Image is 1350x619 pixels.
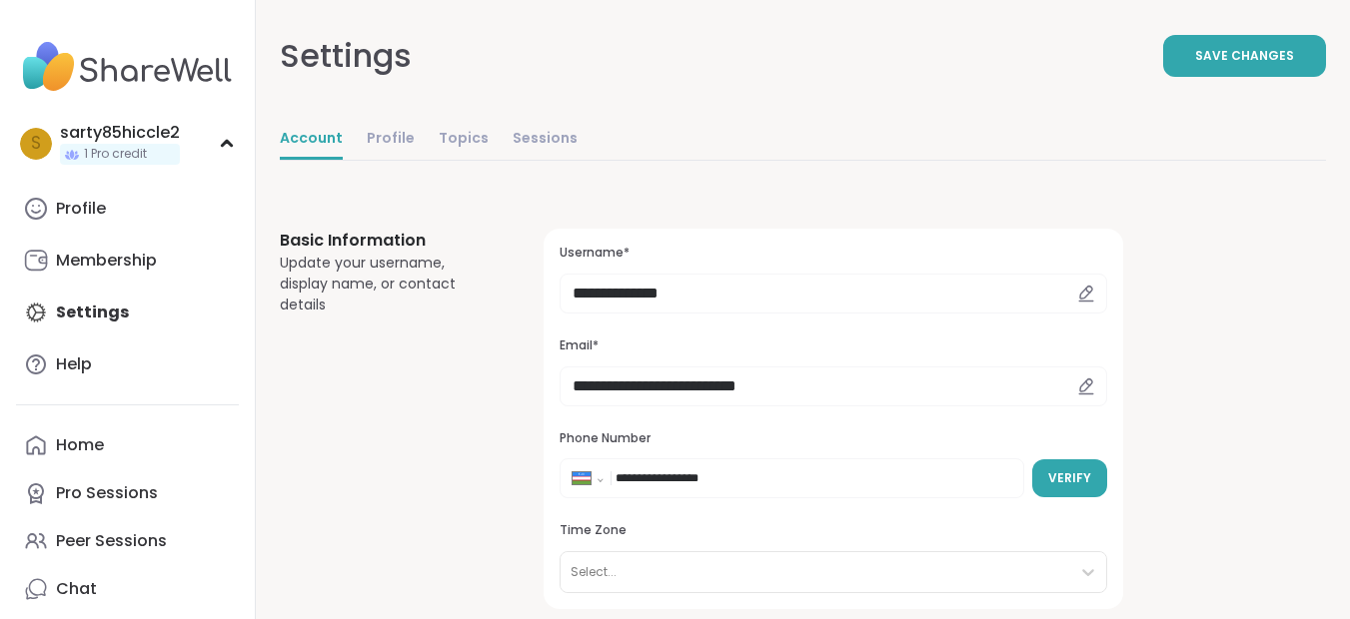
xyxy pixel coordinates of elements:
a: Help [16,340,239,388]
span: s [31,131,41,157]
h3: Basic Information [280,229,496,253]
div: Home [56,434,104,456]
a: Sessions [513,120,578,160]
div: Membership [56,250,157,272]
a: Account [280,120,343,160]
h3: Phone Number [560,430,1107,447]
a: Home [16,421,239,469]
div: Update your username, display name, or contact details [280,253,496,315]
div: sarty85hiccle2 [60,122,180,144]
h3: Time Zone [560,522,1107,539]
a: Chat [16,565,239,613]
a: Peer Sessions [16,517,239,565]
h3: Email* [560,337,1107,354]
div: Peer Sessions [56,530,167,552]
div: Settings [280,32,412,80]
span: 1 Pro credit [84,146,147,163]
span: Save Changes [1195,47,1294,65]
img: ShareWell Nav Logo [16,32,239,102]
span: Verify [1048,469,1091,487]
a: Pro Sessions [16,469,239,517]
div: Pro Sessions [56,482,158,504]
a: Membership [16,237,239,285]
div: Chat [56,578,97,600]
button: Verify [1032,459,1107,497]
div: Profile [56,198,106,220]
a: Profile [16,185,239,233]
a: Topics [439,120,489,160]
a: Profile [367,120,415,160]
div: Help [56,353,92,375]
h3: Username* [560,245,1107,262]
button: Save Changes [1163,35,1326,77]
